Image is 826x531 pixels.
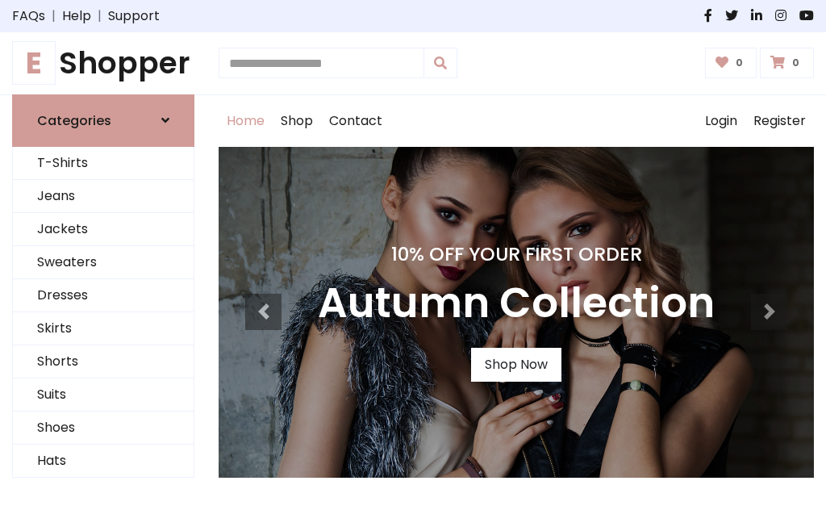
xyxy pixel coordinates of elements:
h1: Shopper [12,45,194,82]
span: 0 [788,56,803,70]
span: 0 [732,56,747,70]
a: Shoes [13,412,194,445]
a: Sweaters [13,246,194,279]
a: FAQs [12,6,45,26]
a: Help [62,6,91,26]
span: E [12,41,56,85]
a: Home [219,95,273,147]
a: Jeans [13,180,194,213]
a: T-Shirts [13,147,194,180]
a: 0 [705,48,757,78]
a: Jackets [13,213,194,246]
a: EShopper [12,45,194,82]
span: | [91,6,108,26]
a: Contact [321,95,390,147]
a: 0 [760,48,814,78]
a: Support [108,6,160,26]
h3: Autumn Collection [318,278,715,328]
h4: 10% Off Your First Order [318,243,715,265]
a: Shop [273,95,321,147]
a: Skirts [13,312,194,345]
h6: Categories [37,113,111,128]
a: Register [745,95,814,147]
a: Login [697,95,745,147]
a: Shop Now [471,348,561,382]
a: Shorts [13,345,194,378]
a: Suits [13,378,194,412]
a: Categories [12,94,194,147]
span: | [45,6,62,26]
a: Dresses [13,279,194,312]
a: Hats [13,445,194,478]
